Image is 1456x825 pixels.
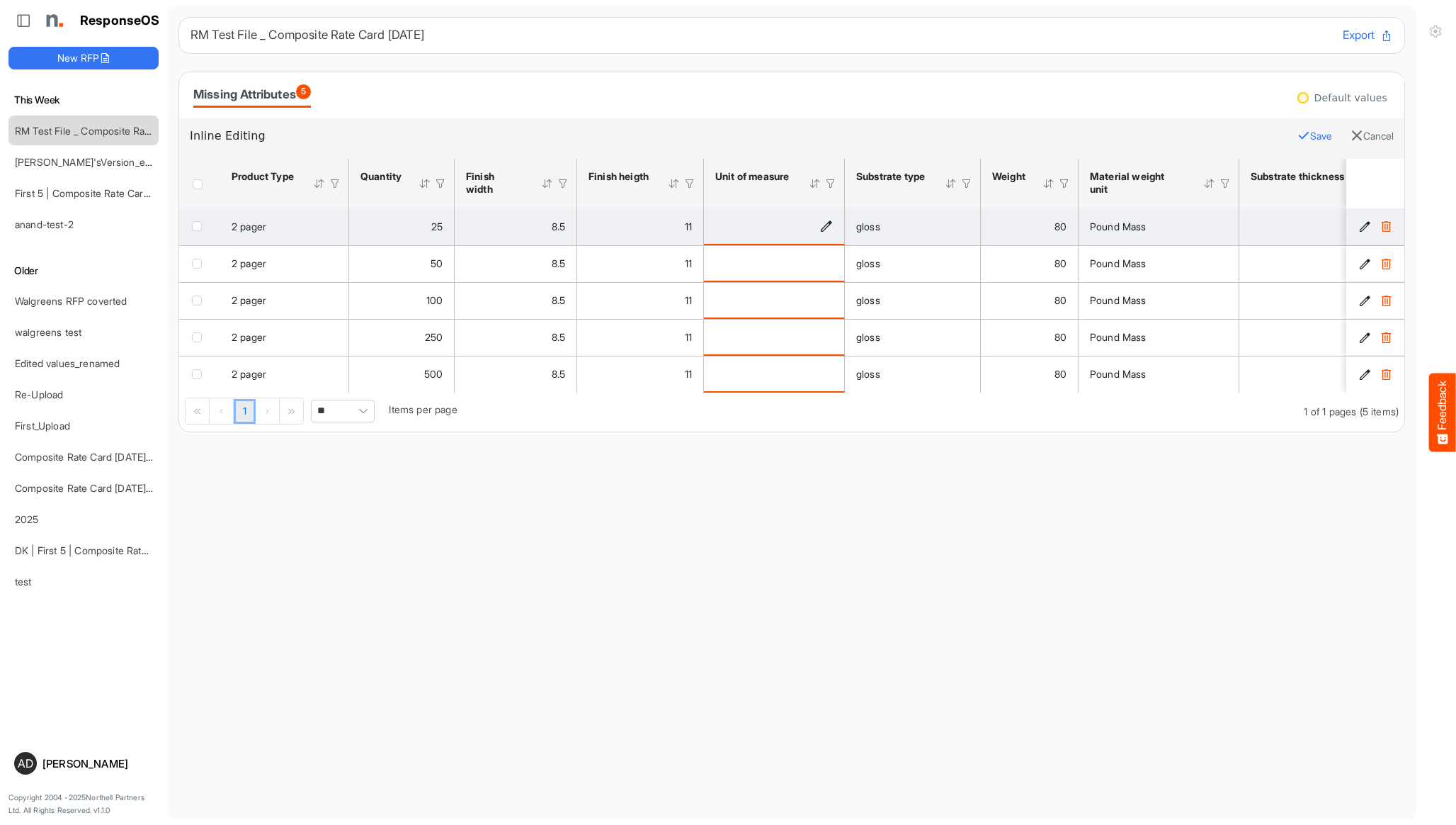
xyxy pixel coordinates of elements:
span: gloss [856,257,880,269]
a: Re-Upload [15,388,63,400]
td: 11 is template cell Column Header httpsnorthellcomontologiesmapping-rulesmeasurementhasfinishsize... [577,245,704,282]
td: Pound Mass is template cell Column Header httpsnorthellcomontologiesmapping-rulesmaterialhasmater... [1079,208,1239,245]
button: Delete [1379,257,1393,271]
div: Material weight unit [1090,170,1185,196]
div: Substrate thickness [1251,170,1346,183]
button: Feedback [1429,374,1456,452]
h1: ResponseOS [80,13,160,28]
a: anand-test-2 [15,218,74,230]
span: 11 [685,294,692,306]
div: Finish heigth [588,170,649,183]
a: 2025 [15,513,39,525]
td: checkbox [179,245,220,282]
span: 11 [685,331,692,343]
td: d5d0ab3b-f9d3-4fc7-b5ce-009a95157810 is template cell Column Header [1346,356,1407,393]
td: 80 is template cell Column Header httpsnorthellcomontologiesmapping-rulesmaterialhasmaterialweight [981,356,1079,393]
td: 80 is template cell Column Header httpsnorthellcomontologiesmapping-rulesmaterialhassubstratemate... [1239,208,1401,245]
button: New RFP [8,47,159,69]
button: Edit [1358,220,1372,234]
a: Composite Rate Card [DATE]_smaller [15,482,183,494]
a: [PERSON_NAME]'sVersion_e2e-test-file_20250604_111803 [15,156,280,168]
td: 80 is template cell Column Header httpsnorthellcomontologiesmapping-rulesmaterialhassubstratemate... [1239,282,1401,319]
div: Filter Icon [1219,177,1232,190]
button: Edit [1358,330,1372,344]
span: 8.5 [552,257,565,269]
span: 11 [685,257,692,269]
td: Pound Mass is template cell Column Header httpsnorthellcomontologiesmapping-rulesmaterialhasmater... [1079,356,1239,393]
td: 80 is template cell Column Header httpsnorthellcomontologiesmapping-rulesmaterialhasmaterialweight [981,245,1079,282]
span: (5 items) [1360,405,1399,417]
td: 8.5 is template cell Column Header httpsnorthellcomontologiesmapping-rulesmeasurementhasfinishsiz... [455,282,577,319]
td: 11 is template cell Column Header httpsnorthellcomontologiesmapping-rulesmeasurementhasfinishsize... [577,282,704,319]
td: 058cdc64-9b01-4252-b9bb-1ff54c1bd95a is template cell Column Header [1346,245,1407,282]
a: test [15,576,32,588]
td: checkbox [179,282,220,319]
span: 80 [1054,331,1067,343]
span: 8.5 [552,220,565,232]
div: [PERSON_NAME] [42,758,153,769]
span: Items per page [389,403,457,415]
td: checkbox [179,208,220,245]
h6: Older [8,263,159,279]
span: 11 [685,368,692,380]
td: gloss is template cell Column Header httpsnorthellcomontologiesmapping-rulesmaterialhassubstratem... [845,356,981,393]
td: is template cell Column Header httpsnorthellcomontologiesmapping-rulesmeasurementhasunitofmeasure [704,208,845,245]
td: gloss is template cell Column Header httpsnorthellcomontologiesmapping-rulesmaterialhassubstratem... [845,319,981,356]
h6: Inline Editing [190,127,1287,145]
div: Filter Icon [434,177,447,190]
a: RM Test File _ Composite Rate Card [DATE] [15,125,212,137]
td: 2 pager is template cell Column Header product-type [220,319,349,356]
td: 8.5 is template cell Column Header httpsnorthellcomontologiesmapping-rulesmeasurementhasfinishsiz... [455,245,577,282]
span: Pagerdropdown [311,400,375,422]
td: cf6cec09-d289-45db-bfca-c2d47197e4a4 is template cell Column Header [1346,208,1407,245]
div: Pager Container [179,393,1404,432]
td: 8.5 is template cell Column Header httpsnorthellcomontologiesmapping-rulesmeasurementhasfinishsiz... [455,356,577,393]
td: 11 is template cell Column Header httpsnorthellcomontologiesmapping-rulesmeasurementhasfinishsize... [577,208,704,245]
div: Go to first page [186,398,210,424]
td: 2 pager is template cell Column Header product-type [220,356,349,393]
h6: RM Test File _ Composite Rate Card [DATE] [190,29,1331,41]
button: Edit [1358,257,1372,271]
td: Pound Mass is template cell Column Header httpsnorthellcomontologiesmapping-rulesmaterialhasmater... [1079,319,1239,356]
span: 2 pager [232,331,266,343]
span: 100 [426,294,443,306]
div: Filter Icon [824,177,837,190]
td: 80 is template cell Column Header httpsnorthellcomontologiesmapping-rulesmaterialhassubstratemate... [1239,245,1401,282]
span: 8.5 [552,294,565,306]
div: Go to next page [256,398,280,424]
td: is template cell Column Header httpsnorthellcomontologiesmapping-rulesmeasurementhasunitofmeasure [704,319,845,356]
th: Header checkbox [179,159,220,208]
span: 2 pager [232,368,266,380]
td: gloss is template cell Column Header httpsnorthellcomontologiesmapping-rulesmaterialhassubstratem... [845,245,981,282]
div: Default values [1314,93,1387,103]
td: 11 is template cell Column Header httpsnorthellcomontologiesmapping-rulesmeasurementhasfinishsize... [577,356,704,393]
button: Delete [1379,367,1393,381]
td: cbba0062-bb14-4cc9-b096-dcca574e7797 is template cell Column Header [1346,319,1407,356]
span: Pound Mass [1090,331,1147,343]
td: 80 is template cell Column Header httpsnorthellcomontologiesmapping-rulesmaterialhasmaterialweight [981,282,1079,319]
span: 25 [431,220,443,232]
td: 2 pager is template cell Column Header product-type [220,245,349,282]
span: Pound Mass [1090,257,1147,269]
a: Page 1 of 1 Pages [234,399,256,425]
td: gloss is template cell Column Header httpsnorthellcomontologiesmapping-rulesmaterialhassubstratem... [845,208,981,245]
span: 80 [1054,220,1067,232]
td: 2 pager is template cell Column Header product-type [220,208,349,245]
td: is template cell Column Header httpsnorthellcomontologiesmapping-rulesmeasurementhasunitofmeasure [704,282,845,319]
td: 500 is template cell Column Header httpsnorthellcomontologiesmapping-rulesorderhasquantity [349,356,455,393]
td: is template cell Column Header httpsnorthellcomontologiesmapping-rulesmeasurementhasunitofmeasure [704,356,845,393]
span: 250 [425,331,443,343]
div: Unit of measure [715,170,790,183]
td: 8.5 is template cell Column Header httpsnorthellcomontologiesmapping-rulesmeasurementhasfinishsiz... [455,319,577,356]
div: Weight [992,170,1024,183]
a: Edited values_renamed [15,357,120,369]
td: 80 is template cell Column Header httpsnorthellcomontologiesmapping-rulesmaterialhasmaterialweight [981,319,1079,356]
a: Walgreens RFP coverted [15,295,127,307]
span: 5 [296,84,311,99]
td: Pound Mass is template cell Column Header httpsnorthellcomontologiesmapping-rulesmaterialhasmater... [1079,282,1239,319]
td: is template cell Column Header httpsnorthellcomontologiesmapping-rulesmeasurementhasunitofmeasure [704,245,845,282]
p: Copyright 2004 - 2025 Northell Partners Ltd. All Rights Reserved. v 1.1.0 [8,792,159,816]
div: Filter Icon [960,177,973,190]
td: 25 is template cell Column Header httpsnorthellcomontologiesmapping-rulesorderhasquantity [349,208,455,245]
span: 80 [1054,368,1067,380]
